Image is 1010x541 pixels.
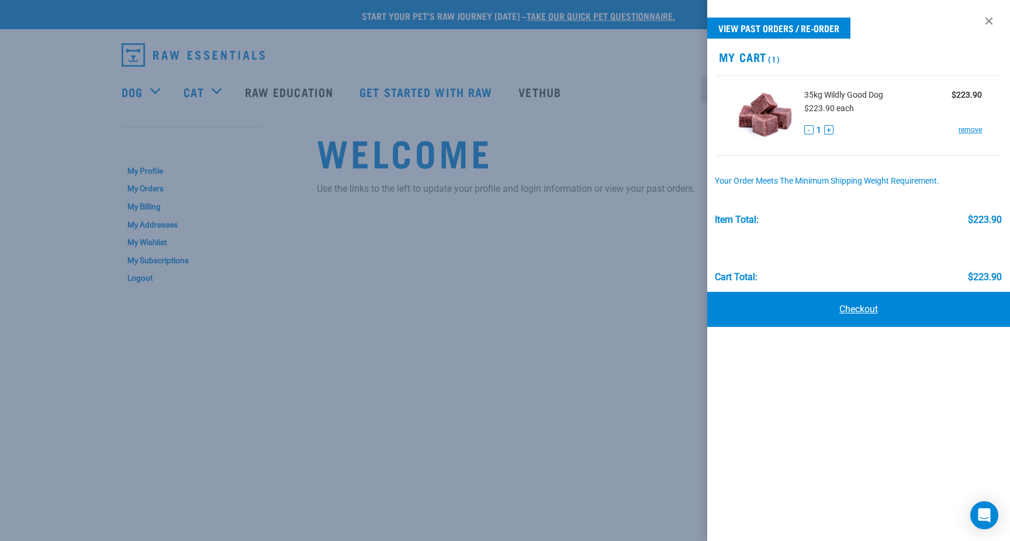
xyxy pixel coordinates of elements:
a: View past orders / re-order [707,18,850,39]
div: $223.90 [968,272,1002,282]
a: Checkout [707,292,1010,327]
a: remove [959,125,982,135]
span: 1 [817,124,821,136]
div: Your order meets the minimum shipping weight requirement. [715,177,1002,186]
span: $223.90 each [804,104,854,113]
h2: My Cart [707,50,1010,64]
img: Wildly Good Dog Pack (Standard) [735,85,795,146]
strong: $223.90 [952,90,982,99]
span: 35kg Wildly Good Dog [804,89,883,101]
div: Item Total: [715,215,759,225]
span: (1) [766,57,780,61]
div: Open Intercom Messenger [970,501,998,529]
button: + [824,125,833,135]
div: Cart total: [715,272,757,282]
button: - [804,125,814,135]
div: $223.90 [968,215,1002,225]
